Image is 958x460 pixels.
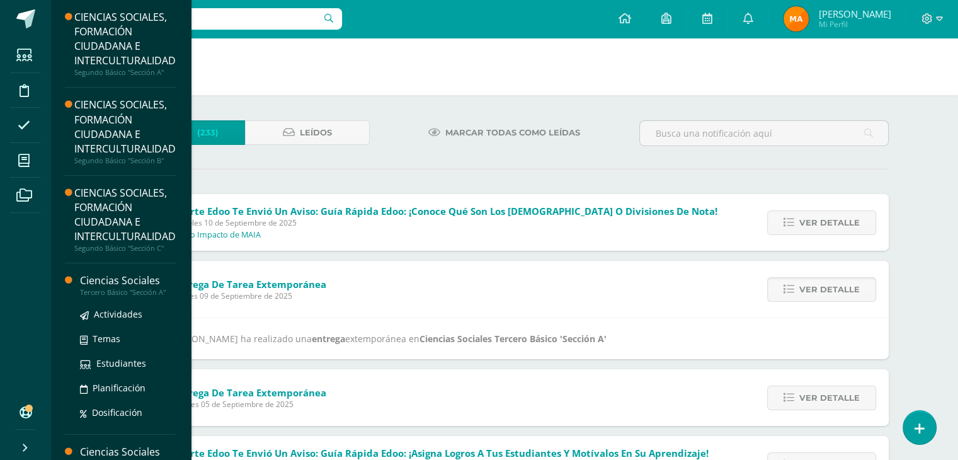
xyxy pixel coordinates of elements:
[80,273,176,288] div: Ciencias Sociales
[80,307,176,321] a: Actividades
[173,399,326,410] span: Viernes 05 de Septiembre de 2025
[80,405,176,420] a: Dosificación
[799,211,860,234] span: Ver detalle
[173,278,326,290] span: Entrega de tarea extemporánea
[59,8,342,30] input: Busca un usuario...
[80,445,176,459] div: Ciencias Sociales
[818,8,891,20] span: [PERSON_NAME]
[80,288,176,297] div: Tercero Básico "Sección A"
[74,98,176,164] a: CIENCIAS SOCIALES, FORMACIÓN CIUDADANA E INTERCULTURALIDADSegundo Básico "Sección B"
[74,244,176,253] div: Segundo Básico "Sección C"
[152,121,192,144] span: Sin leer
[818,19,891,30] span: Mi Perfil
[93,382,145,394] span: Planificación
[245,120,370,145] a: Leídos
[74,10,176,77] a: CIENCIAS SOCIALES, FORMACIÓN CIUDADANA E INTERCULTURALIDADSegundo Básico "Sección A"
[168,205,717,217] span: Soporte Edoo te envió un aviso: Guía Rápida Edoo: ¡Conoce qué son los [DEMOGRAPHIC_DATA] o Divisi...
[173,290,326,301] span: Martes 09 de Septiembre de 2025
[445,121,580,144] span: Marcar todas como leídas
[74,98,176,156] div: CIENCIAS SOCIALES, FORMACIÓN CIUDADANA E INTERCULTURALIDAD
[173,386,326,399] span: Entrega de tarea extemporánea
[74,10,176,68] div: CIENCIAS SOCIALES, FORMACIÓN CIUDADANA E INTERCULTURALIDAD
[799,278,860,301] span: Ver detalle
[312,333,345,345] strong: entrega
[80,356,176,371] a: Estudiantes
[74,68,176,77] div: Segundo Básico "Sección A"
[74,186,176,253] a: CIENCIAS SOCIALES, FORMACIÓN CIUDADANA E INTERCULTURALIDADSegundo Básico "Sección C"
[80,273,176,297] a: Ciencias SocialesTercero Básico "Sección A"
[145,331,864,347] div: Rosy [PERSON_NAME] ha realizado una extemporánea en
[93,333,120,345] span: Temas
[168,217,717,228] span: Miércoles 10 de Septiembre de 2025
[80,331,176,346] a: Temas
[80,381,176,395] a: Planificación
[197,121,219,144] span: (233)
[300,121,332,144] span: Leídos
[799,386,860,410] span: Ver detalle
[74,186,176,244] div: CIENCIAS SOCIALES, FORMACIÓN CIUDADANA E INTERCULTURALIDAD
[74,156,176,165] div: Segundo Básico "Sección B"
[784,6,809,32] img: 5d98c8432932463505bd6846e15a9a15.png
[168,230,261,240] p: Colegio Impacto de MAIA
[413,120,596,145] a: Marcar todas como leídas
[419,333,607,345] strong: Ciencias Sociales Tercero Básico 'Sección A'
[92,406,142,418] span: Dosificación
[96,357,146,369] span: Estudiantes
[94,308,142,320] span: Actividades
[168,447,709,459] span: Soporte Edoo te envió un aviso: Guía Rápida Edoo: ¡Asigna Logros a tus Estudiantes y Motívalos en...
[640,121,888,146] input: Busca una notificación aquí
